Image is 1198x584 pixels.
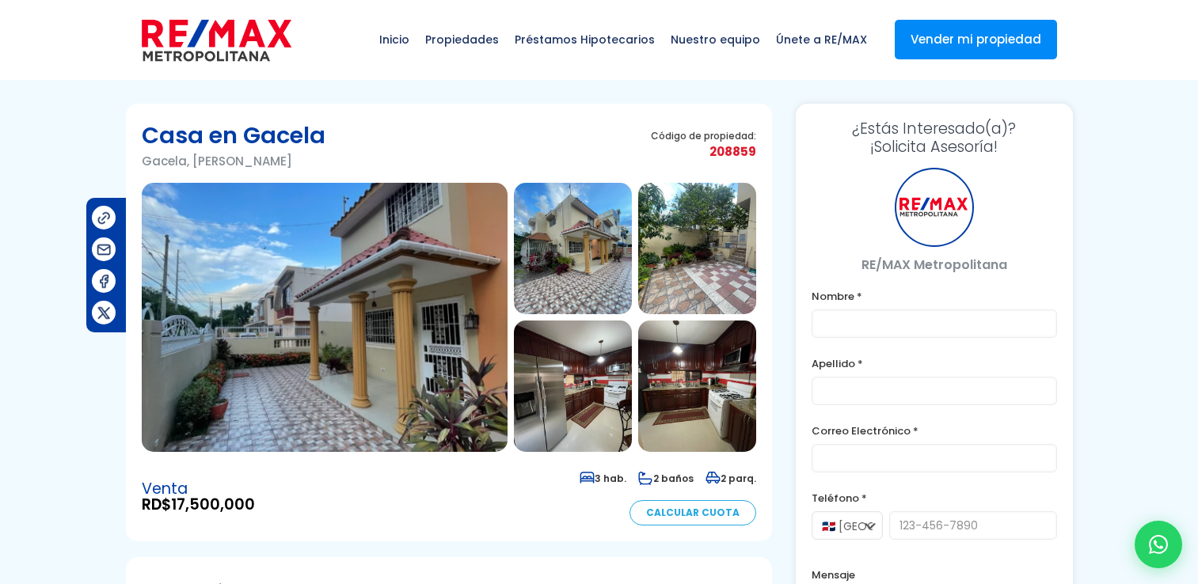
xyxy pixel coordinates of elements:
[507,16,663,63] span: Préstamos Hipotecarios
[371,16,417,63] span: Inicio
[705,472,756,485] span: 2 parq.
[629,500,756,525] a: Calcular Cuota
[638,320,756,452] img: Casa en Gacela
[171,494,255,515] span: 17,500,000
[96,273,112,290] img: Compartir
[96,210,112,226] img: Compartir
[514,320,632,452] img: Casa en Gacela
[768,16,875,63] span: Únete a RE/MAX
[417,16,507,63] span: Propiedades
[142,119,325,151] h1: Casa en Gacela
[651,130,756,142] span: Código de propiedad:
[142,497,255,513] span: RD$
[96,241,112,258] img: Compartir
[895,20,1057,59] a: Vender mi propiedad
[638,183,756,314] img: Casa en Gacela
[651,142,756,161] span: 208859
[580,472,626,485] span: 3 hab.
[96,305,112,321] img: Compartir
[812,119,1057,156] h3: ¡Solicita Asesoría!
[889,511,1057,540] input: 123-456-7890
[812,421,1057,441] label: Correo Electrónico *
[812,286,1057,306] label: Nombre *
[812,488,1057,508] label: Teléfono *
[638,472,694,485] span: 2 baños
[812,255,1057,275] p: RE/MAX Metropolitana
[663,16,768,63] span: Nuestro equipo
[514,183,632,314] img: Casa en Gacela
[142,481,255,497] span: Venta
[142,151,325,171] p: Gacela, [PERSON_NAME]
[142,183,508,452] img: Casa en Gacela
[812,354,1057,374] label: Apellido *
[812,119,1057,138] span: ¿Estás Interesado(a)?
[895,168,974,247] div: RE/MAX Metropolitana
